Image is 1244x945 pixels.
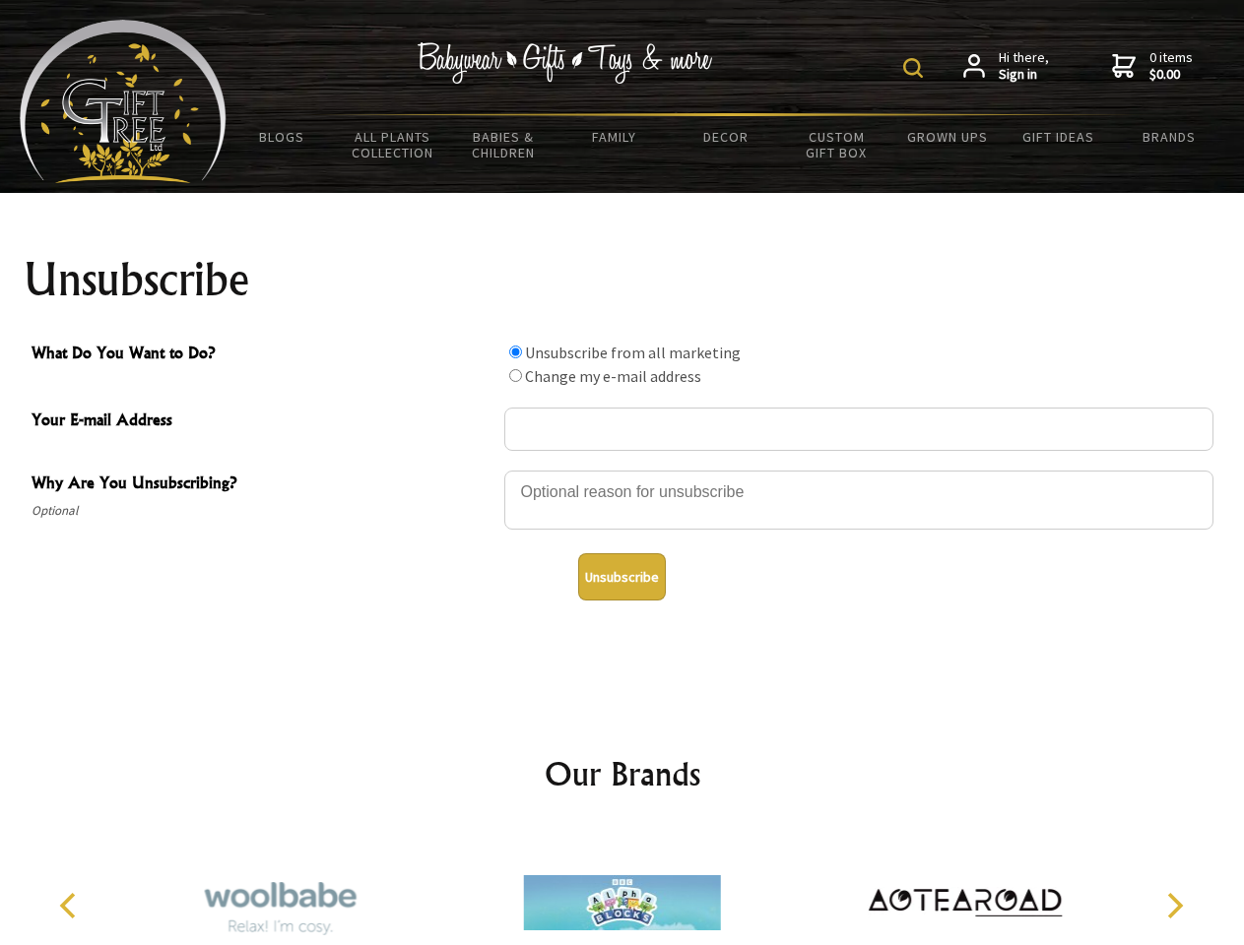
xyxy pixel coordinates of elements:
[578,553,666,600] button: Unsubscribe
[448,116,559,173] a: Babies & Children
[509,346,522,358] input: What Do You Want to Do?
[32,499,494,523] span: Optional
[891,116,1003,157] a: Grown Ups
[227,116,338,157] a: BLOGS
[32,408,494,436] span: Your E-mail Address
[1114,116,1225,157] a: Brands
[20,20,227,183] img: Babyware - Gifts - Toys and more...
[903,58,923,78] img: product search
[525,366,701,386] label: Change my e-mail address
[504,408,1213,451] input: Your E-mail Address
[1112,49,1193,84] a: 0 items$0.00
[1149,48,1193,84] span: 0 items
[781,116,892,173] a: Custom Gift Box
[1152,884,1196,927] button: Next
[670,116,781,157] a: Decor
[963,49,1049,84] a: Hi there,Sign in
[1003,116,1114,157] a: Gift Ideas
[32,471,494,499] span: Why Are You Unsubscribing?
[418,42,713,84] img: Babywear - Gifts - Toys & more
[1149,66,1193,84] strong: $0.00
[999,66,1049,84] strong: Sign in
[338,116,449,173] a: All Plants Collection
[32,341,494,369] span: What Do You Want to Do?
[504,471,1213,530] textarea: Why Are You Unsubscribing?
[559,116,671,157] a: Family
[24,256,1221,303] h1: Unsubscribe
[509,369,522,382] input: What Do You Want to Do?
[525,343,741,362] label: Unsubscribe from all marketing
[999,49,1049,84] span: Hi there,
[49,884,93,927] button: Previous
[39,750,1206,797] h2: Our Brands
